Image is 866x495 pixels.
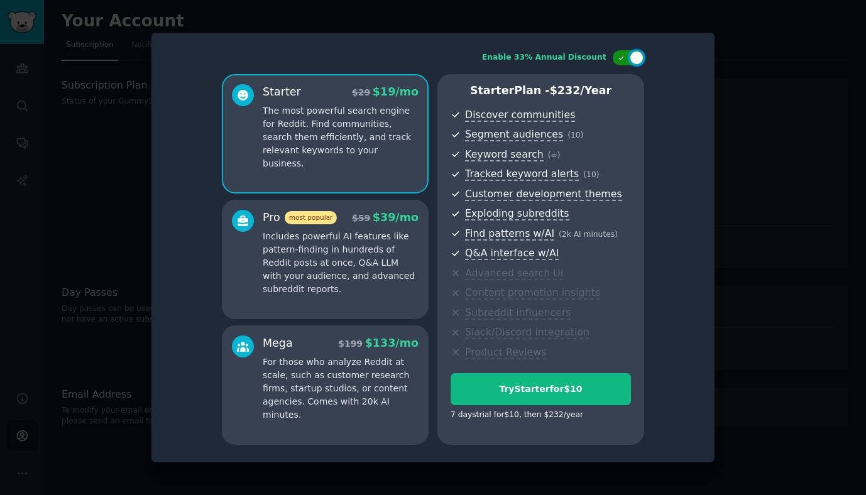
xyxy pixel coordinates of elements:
[465,267,563,280] span: Advanced search UI
[352,213,370,223] span: $ 59
[263,104,419,170] p: The most powerful search engine for Reddit. Find communities, search them efficiently, and track ...
[583,170,599,179] span: ( 10 )
[465,168,579,181] span: Tracked keyword alerts
[550,84,611,97] span: $ 232 /year
[465,326,589,339] span: Slack/Discord integration
[263,335,293,351] div: Mega
[465,188,622,201] span: Customer development themes
[465,148,544,161] span: Keyword search
[465,227,554,241] span: Find patterns w/AI
[285,211,337,224] span: most popular
[352,87,370,97] span: $ 29
[559,230,618,239] span: ( 2k AI minutes )
[465,286,600,300] span: Content promotion insights
[451,383,630,396] div: Try Starter for $10
[373,211,419,224] span: $ 39 /mo
[482,52,606,63] div: Enable 33% Annual Discount
[548,151,561,160] span: ( ∞ )
[465,346,546,359] span: Product Reviews
[465,128,563,141] span: Segment audiences
[451,373,631,405] button: TryStarterfor$10
[373,85,419,98] span: $ 19 /mo
[451,83,631,99] p: Starter Plan -
[451,410,583,421] div: 7 days trial for $10 , then $ 232 /year
[465,207,569,220] span: Exploding subreddits
[338,339,363,349] span: $ 199
[465,109,575,122] span: Discover communities
[567,131,583,139] span: ( 10 )
[263,356,419,422] p: For those who analyze Reddit at scale, such as customer research firms, startup studios, or conte...
[263,230,419,296] p: Includes powerful AI features like pattern-finding in hundreds of Reddit posts at once, Q&A LLM w...
[465,307,571,320] span: Subreddit influencers
[263,210,337,226] div: Pro
[465,247,559,260] span: Q&A interface w/AI
[365,337,419,349] span: $ 133 /mo
[263,84,301,100] div: Starter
